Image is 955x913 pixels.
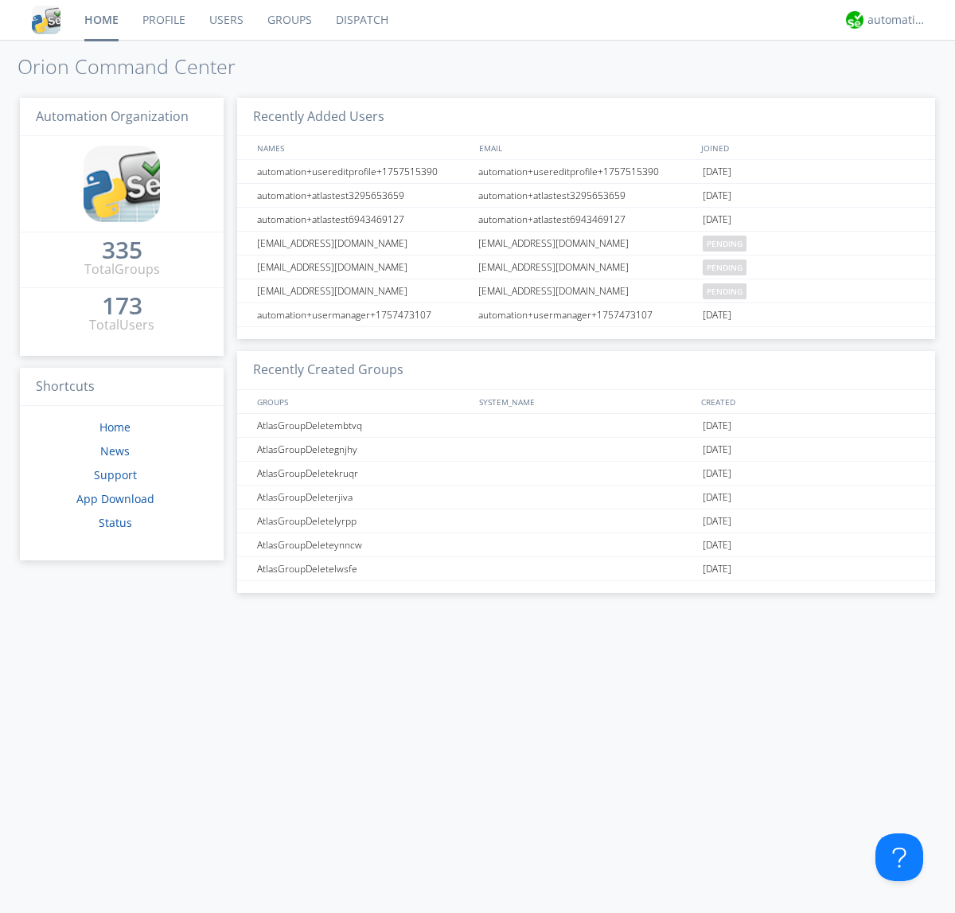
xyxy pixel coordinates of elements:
[474,232,699,255] div: [EMAIL_ADDRESS][DOMAIN_NAME]
[237,351,935,390] h3: Recently Created Groups
[703,509,731,533] span: [DATE]
[867,12,927,28] div: automation+atlas
[474,279,699,302] div: [EMAIL_ADDRESS][DOMAIN_NAME]
[237,232,935,256] a: [EMAIL_ADDRESS][DOMAIN_NAME][EMAIL_ADDRESS][DOMAIN_NAME]pending
[99,515,132,530] a: Status
[237,256,935,279] a: [EMAIL_ADDRESS][DOMAIN_NAME][EMAIL_ADDRESS][DOMAIN_NAME]pending
[875,833,923,881] iframe: Toggle Customer Support
[846,11,863,29] img: d2d01cd9b4174d08988066c6d424eccd
[253,414,474,437] div: AtlasGroupDeletembtvq
[253,303,474,326] div: automation+usermanager+1757473107
[99,419,131,435] a: Home
[703,533,731,557] span: [DATE]
[703,160,731,184] span: [DATE]
[102,242,142,260] a: 335
[253,438,474,461] div: AtlasGroupDeletegnjhy
[102,298,142,314] div: 173
[84,146,160,222] img: cddb5a64eb264b2086981ab96f4c1ba7
[102,242,142,258] div: 335
[703,303,731,327] span: [DATE]
[237,303,935,327] a: automation+usermanager+1757473107automation+usermanager+1757473107[DATE]
[237,414,935,438] a: AtlasGroupDeletembtvq[DATE]
[102,298,142,316] a: 173
[237,208,935,232] a: automation+atlastest6943469127automation+atlastest6943469127[DATE]
[76,491,154,506] a: App Download
[253,279,474,302] div: [EMAIL_ADDRESS][DOMAIN_NAME]
[253,533,474,556] div: AtlasGroupDeleteynncw
[253,256,474,279] div: [EMAIL_ADDRESS][DOMAIN_NAME]
[36,107,189,125] span: Automation Organization
[697,136,920,159] div: JOINED
[94,467,137,482] a: Support
[474,184,699,207] div: automation+atlastest3295653659
[237,184,935,208] a: automation+atlastest3295653659automation+atlastest3295653659[DATE]
[703,486,731,509] span: [DATE]
[237,486,935,509] a: AtlasGroupDeleterjiva[DATE]
[32,6,60,34] img: cddb5a64eb264b2086981ab96f4c1ba7
[474,160,699,183] div: automation+usereditprofile+1757515390
[475,390,697,413] div: SYSTEM_NAME
[253,509,474,533] div: AtlasGroupDeletelyrpp
[237,533,935,557] a: AtlasGroupDeleteynncw[DATE]
[253,208,474,231] div: automation+atlastest6943469127
[237,160,935,184] a: automation+usereditprofile+1757515390automation+usereditprofile+1757515390[DATE]
[253,462,474,485] div: AtlasGroupDeletekruqr
[237,509,935,533] a: AtlasGroupDeletelyrpp[DATE]
[253,184,474,207] div: automation+atlastest3295653659
[474,208,699,231] div: automation+atlastest6943469127
[20,368,224,407] h3: Shortcuts
[237,462,935,486] a: AtlasGroupDeletekruqr[DATE]
[253,136,471,159] div: NAMES
[703,462,731,486] span: [DATE]
[253,390,471,413] div: GROUPS
[474,303,699,326] div: automation+usermanager+1757473107
[237,279,935,303] a: [EMAIL_ADDRESS][DOMAIN_NAME][EMAIL_ADDRESS][DOMAIN_NAME]pending
[84,260,160,279] div: Total Groups
[253,557,474,580] div: AtlasGroupDeletelwsfe
[703,557,731,581] span: [DATE]
[703,438,731,462] span: [DATE]
[475,136,697,159] div: EMAIL
[703,208,731,232] span: [DATE]
[703,259,746,275] span: pending
[253,160,474,183] div: automation+usereditprofile+1757515390
[703,236,746,252] span: pending
[237,438,935,462] a: AtlasGroupDeletegnjhy[DATE]
[100,443,130,458] a: News
[89,316,154,334] div: Total Users
[253,486,474,509] div: AtlasGroupDeleterjiva
[237,98,935,137] h3: Recently Added Users
[703,184,731,208] span: [DATE]
[697,390,920,413] div: CREATED
[253,232,474,255] div: [EMAIL_ADDRESS][DOMAIN_NAME]
[474,256,699,279] div: [EMAIL_ADDRESS][DOMAIN_NAME]
[237,557,935,581] a: AtlasGroupDeletelwsfe[DATE]
[703,414,731,438] span: [DATE]
[703,283,746,299] span: pending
